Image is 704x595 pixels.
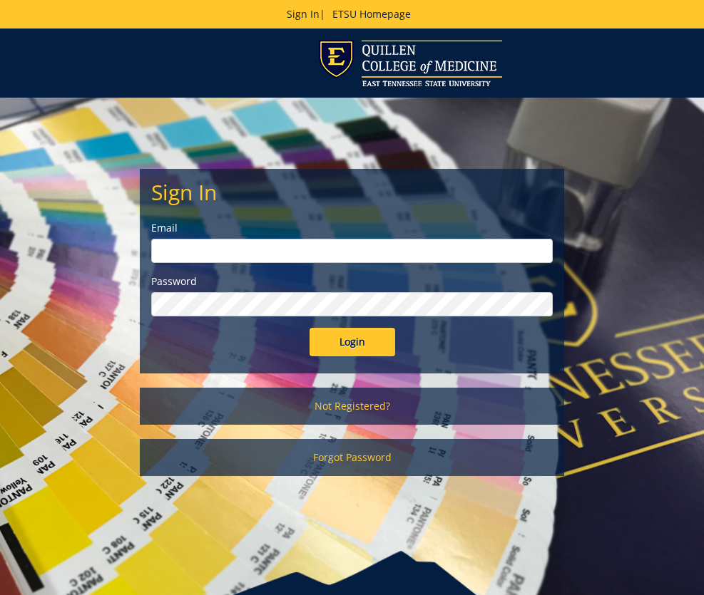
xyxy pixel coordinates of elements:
[287,7,320,21] a: Sign In
[151,221,553,235] label: Email
[310,328,395,356] input: Login
[325,7,418,21] a: ETSU Homepage
[319,40,502,86] img: ETSU logo
[151,274,553,289] label: Password
[140,439,564,476] a: Forgot Password
[140,388,564,425] a: Not Registered?
[69,7,635,21] p: |
[151,180,553,204] h2: Sign In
